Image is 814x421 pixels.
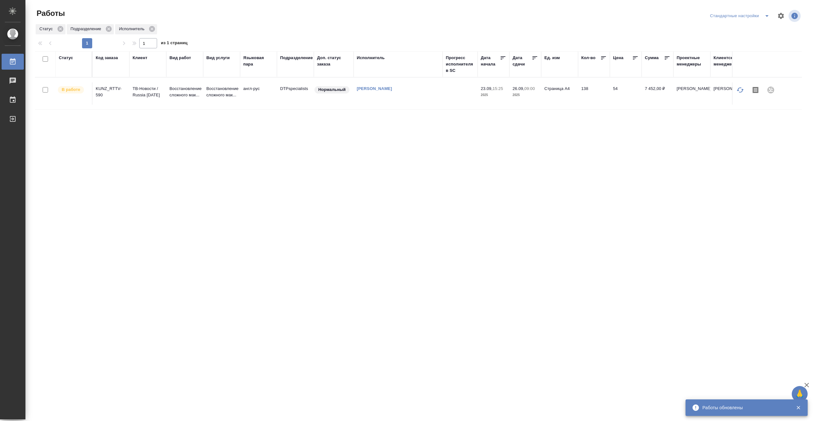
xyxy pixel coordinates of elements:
[513,92,538,98] p: 2025
[794,387,805,401] span: 🙏
[59,55,73,61] div: Статус
[513,86,524,91] p: 26.09,
[317,55,350,67] div: Доп. статус заказа
[773,8,789,24] span: Настроить таблицу
[513,55,532,67] div: Дата сдачи
[645,55,659,61] div: Сумма
[792,405,805,411] button: Закрыть
[280,55,313,61] div: Подразделение
[708,11,773,21] div: split button
[240,82,277,105] td: англ-рус
[357,86,392,91] a: [PERSON_NAME]
[161,39,188,48] span: из 1 страниц
[792,386,808,402] button: 🙏
[613,55,624,61] div: Цена
[62,86,80,93] p: В работе
[169,55,191,61] div: Вид работ
[763,82,778,98] div: Проект не привязан
[357,55,385,61] div: Исполнитель
[35,8,65,18] span: Работы
[206,55,230,61] div: Вид услуги
[733,82,748,98] button: Обновить
[481,92,506,98] p: 2025
[446,55,474,74] div: Прогресс исполнителя в SC
[243,55,274,67] div: Языковая пара
[206,86,237,98] p: Восстановление сложного мак...
[481,86,493,91] p: 23.09,
[710,82,747,105] td: [PERSON_NAME]
[96,86,126,98] div: KUNZ_RTTV-590
[71,26,103,32] p: Подразделение
[673,82,710,105] td: [PERSON_NAME]
[169,86,200,98] p: Восстановление сложного мак...
[277,82,314,105] td: DTPspecialists
[524,86,535,91] p: 09:00
[714,55,744,67] div: Клиентские менеджеры
[748,82,763,98] button: Скопировать мини-бриф
[119,26,147,32] p: Исполнитель
[36,24,66,34] div: Статус
[581,55,596,61] div: Кол-во
[57,86,89,94] div: Исполнитель выполняет работу
[544,55,560,61] div: Ед. изм
[39,26,55,32] p: Статус
[642,82,673,105] td: 7 452,00 ₽
[677,55,707,67] div: Проектные менеджеры
[96,55,118,61] div: Код заказа
[610,82,642,105] td: 54
[578,82,610,105] td: 138
[789,10,802,22] span: Посмотреть информацию
[318,86,346,93] p: Нормальный
[67,24,114,34] div: Подразделение
[133,55,147,61] div: Клиент
[115,24,157,34] div: Исполнитель
[493,86,503,91] p: 15:25
[702,404,786,411] div: Работы обновлены
[481,55,500,67] div: Дата начала
[541,82,578,105] td: Страница А4
[133,86,163,98] p: ТВ-Новости / Russia [DATE]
